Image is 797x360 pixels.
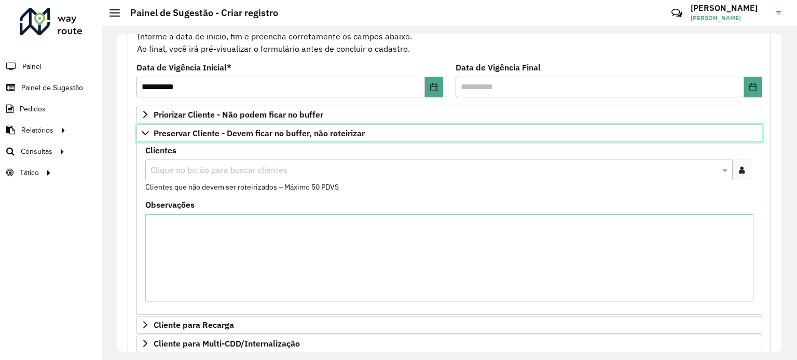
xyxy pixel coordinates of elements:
[425,77,443,97] button: Choose Date
[21,82,83,93] span: Painel de Sugestão
[145,144,176,156] label: Clientes
[154,339,300,348] span: Cliente para Multi-CDD/Internalização
[744,77,762,97] button: Choose Date
[21,125,53,136] span: Relatórios
[666,2,688,24] a: Contato Rápido
[136,106,762,123] a: Priorizar Cliente - Não podem ficar no buffer
[145,198,195,211] label: Observações
[20,167,39,178] span: Tático
[154,129,365,137] span: Preservar Cliente - Devem ficar no buffer, não roteirizar
[22,61,42,72] span: Painel
[21,146,52,157] span: Consultas
[20,104,46,114] span: Pedidos
[145,182,339,192] small: Clientes que não devem ser roteirizados – Máximo 50 PDVS
[136,124,762,142] a: Preservar Cliente - Devem ficar no buffer, não roteirizar
[120,7,278,19] h2: Painel de Sugestão - Criar registro
[136,61,231,74] label: Data de Vigência Inicial
[456,61,541,74] label: Data de Vigência Final
[136,335,762,352] a: Cliente para Multi-CDD/Internalização
[154,321,234,329] span: Cliente para Recarga
[136,142,762,315] div: Preservar Cliente - Devem ficar no buffer, não roteirizar
[691,13,768,23] span: [PERSON_NAME]
[136,316,762,334] a: Cliente para Recarga
[136,17,762,55] div: Informe a data de inicio, fim e preencha corretamente os campos abaixo. Ao final, você irá pré-vi...
[154,110,323,119] span: Priorizar Cliente - Não podem ficar no buffer
[691,3,768,13] h3: [PERSON_NAME]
